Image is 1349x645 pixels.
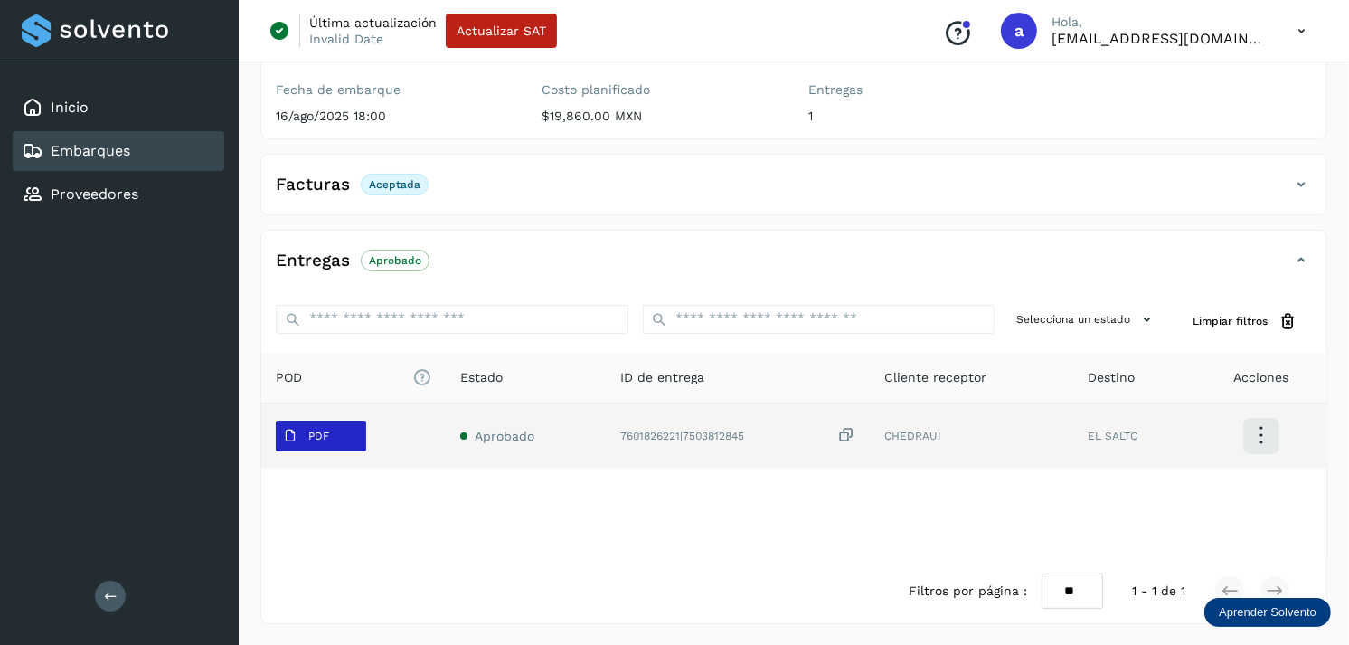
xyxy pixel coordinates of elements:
a: Proveedores [51,185,138,203]
span: Actualizar SAT [457,24,546,37]
button: Actualizar SAT [446,14,557,48]
a: Inicio [51,99,89,116]
span: ID de entrega [620,368,704,387]
div: 7601826221|7503812845 [620,426,856,445]
span: Cliente receptor [884,368,986,387]
h4: Facturas [276,175,350,195]
span: Limpiar filtros [1193,313,1268,329]
div: FacturasAceptada [261,169,1326,214]
span: Filtros por página : [909,582,1027,601]
label: Entregas [808,82,1046,98]
p: Aceptada [369,178,420,191]
td: EL SALTO [1073,403,1196,469]
p: $19,860.00 MXN [542,109,780,124]
button: Limpiar filtros [1178,305,1312,338]
p: 1 [808,109,1046,124]
p: PDF [308,430,329,442]
p: alejperez@niagarawater.com [1052,30,1269,47]
span: Acciones [1234,368,1289,387]
div: Embarques [13,131,224,171]
div: EntregasAprobado [261,245,1326,290]
div: Proveedores [13,175,224,214]
span: 1 - 1 de 1 [1132,582,1185,601]
a: Embarques [51,142,130,159]
p: 16/ago/2025 18:00 [276,109,514,124]
td: CHEDRAUI [870,403,1072,469]
div: Aprender Solvento [1204,598,1331,627]
p: Aprobado [369,254,421,267]
label: Fecha de embarque [276,82,514,98]
span: Destino [1088,368,1135,387]
p: Invalid Date [309,31,383,47]
p: Aprender Solvento [1219,605,1316,620]
h4: Entregas [276,251,350,271]
span: Estado [460,368,503,387]
label: Costo planificado [542,82,780,98]
p: Última actualización [309,14,437,31]
div: Inicio [13,88,224,128]
span: POD [276,368,431,387]
button: PDF [276,421,366,451]
span: Aprobado [475,429,534,443]
button: Selecciona un estado [1009,305,1164,335]
p: Hola, [1052,14,1269,30]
